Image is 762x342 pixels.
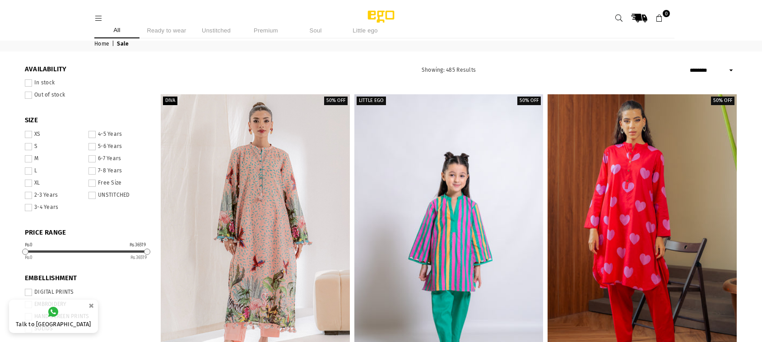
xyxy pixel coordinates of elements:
[88,143,147,150] label: 5-6 Years
[163,97,177,105] label: Diva
[88,180,147,187] label: Free Size
[25,65,147,74] span: Availability
[357,97,386,105] label: Little EGO
[25,274,147,283] span: EMBELLISHMENT
[117,41,130,48] span: Sale
[343,23,388,38] li: Little ego
[25,228,147,237] span: PRICE RANGE
[90,14,107,21] a: Menu
[343,9,419,27] img: Ego
[25,79,147,87] label: In stock
[94,23,139,38] li: All
[25,167,83,175] label: L
[243,23,288,38] li: Premium
[88,37,674,51] nav: breadcrumbs
[86,298,97,313] button: ×
[88,155,147,162] label: 6-7 Years
[130,255,147,260] ins: 36519
[144,23,189,38] li: Ready to wear
[194,23,239,38] li: Unstitched
[130,243,146,247] div: ₨36519
[25,92,147,99] label: Out of stock
[9,300,98,333] a: Talk to [GEOGRAPHIC_DATA]
[25,243,33,247] div: ₨0
[25,131,83,138] label: XS
[711,97,734,105] label: 50% off
[611,10,627,26] a: Search
[25,143,83,150] label: S
[25,155,83,162] label: M
[25,180,83,187] label: XL
[25,116,147,125] span: SIZE
[88,192,147,199] label: UNSTITCHED
[293,23,338,38] li: Soul
[422,67,476,73] span: Showing: 485 Results
[94,41,111,48] a: Home
[663,10,670,17] span: 0
[88,167,147,175] label: 7-8 Years
[25,255,33,260] ins: 0
[112,41,116,48] span: |
[25,289,147,296] label: DIGITAL PRINTS
[25,204,83,211] label: 3-4 Years
[88,131,147,138] label: 4-5 Years
[517,97,541,105] label: 50% off
[651,10,668,26] a: 0
[25,192,83,199] label: 2-3 Years
[324,97,348,105] label: 50% off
